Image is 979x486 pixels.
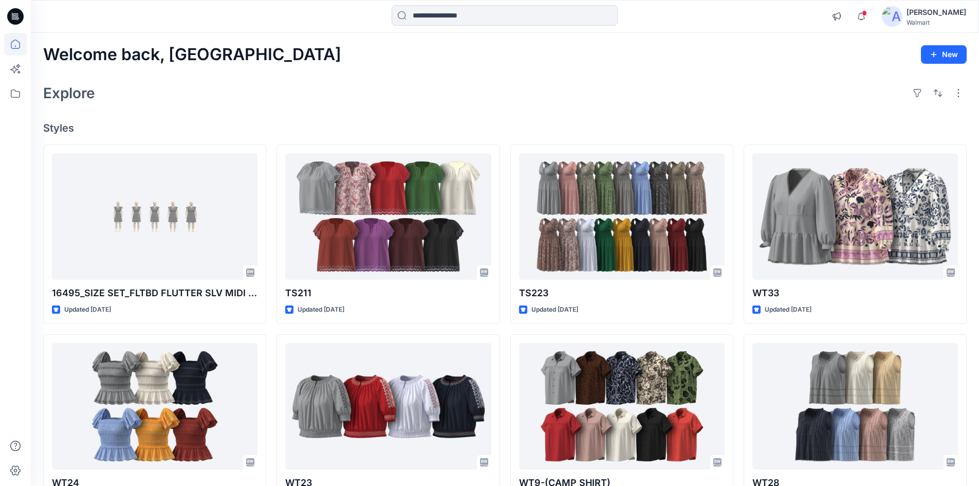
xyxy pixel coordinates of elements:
[519,343,725,470] a: WT9-(CAMP SHIRT)
[519,286,725,300] p: TS223
[298,304,344,315] p: Updated [DATE]
[64,304,111,315] p: Updated [DATE]
[285,153,491,280] a: TS211
[752,343,958,470] a: WT28
[43,85,95,101] h2: Explore
[531,304,578,315] p: Updated [DATE]
[52,286,257,300] p: 16495_SIZE SET_FLTBD FLUTTER SLV MIDI DRESS
[907,6,966,19] div: [PERSON_NAME]
[285,343,491,470] a: WT23
[907,19,966,26] div: Walmart
[921,45,967,64] button: New
[52,153,257,280] a: 16495_SIZE SET_FLTBD FLUTTER SLV MIDI DRESS
[43,122,967,134] h4: Styles
[765,304,811,315] p: Updated [DATE]
[52,343,257,470] a: WT24
[882,6,902,27] img: avatar
[43,45,341,64] h2: Welcome back, [GEOGRAPHIC_DATA]
[519,153,725,280] a: TS223
[752,153,958,280] a: WT33
[285,286,491,300] p: TS211
[752,286,958,300] p: WT33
